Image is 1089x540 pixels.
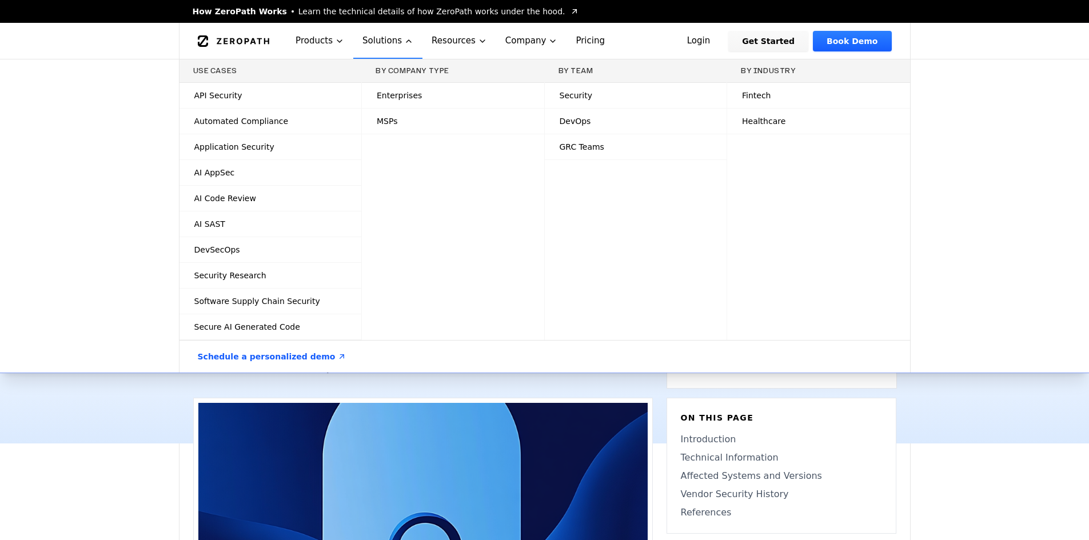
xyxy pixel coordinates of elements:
a: Pricing [567,23,614,59]
a: Login [673,31,724,51]
button: Company [496,23,567,59]
span: API Security [194,90,242,101]
span: Learn the technical details of how ZeroPath works under the hood. [298,6,565,17]
a: AI AppSec [179,160,362,185]
span: AI SAST [194,218,225,230]
span: DevOps [560,115,591,127]
a: Healthcare [727,109,910,134]
span: How ZeroPath Works [193,6,287,17]
span: Automated Compliance [194,115,289,127]
a: Vendor Security History [681,487,882,501]
a: Software Supply Chain Security [179,289,362,314]
a: AI Code Review [179,186,362,211]
a: How ZeroPath WorksLearn the technical details of how ZeroPath works under the hood. [193,6,579,17]
a: Automated Compliance [179,109,362,134]
span: Security Research [194,270,266,281]
span: Fintech [742,90,771,101]
h3: By Team [559,66,713,75]
a: MSPs [362,109,544,134]
span: Secure AI Generated Code [194,321,300,333]
h3: By Company Type [376,66,530,75]
h3: By Industry [741,66,896,75]
span: AI AppSec [194,167,235,178]
span: GRC Teams [560,141,604,153]
a: AI SAST [179,211,362,237]
a: Secure AI Generated Code [179,314,362,339]
button: Resources [422,23,496,59]
a: Get Started [728,31,808,51]
span: Application Security [194,141,274,153]
nav: Global [179,23,911,59]
span: MSPs [377,115,397,127]
h6: On this page [681,412,882,423]
button: Solutions [353,23,422,59]
h3: Use Cases [193,66,348,75]
a: Security Research [179,263,362,288]
a: Technical Information [681,451,882,465]
a: Fintech [727,83,910,108]
a: Introduction [681,433,882,446]
a: DevOps [545,109,727,134]
a: Schedule a personalized demo [184,341,361,373]
a: Security [545,83,727,108]
button: Products [286,23,353,59]
a: GRC Teams [545,134,727,159]
a: Enterprises [362,83,544,108]
span: DevSecOps [194,244,240,255]
a: References [681,506,882,519]
span: Software Supply Chain Security [194,295,320,307]
a: API Security [179,83,362,108]
span: AI Code Review [194,193,256,204]
a: DevSecOps [179,237,362,262]
a: Book Demo [813,31,891,51]
span: Healthcare [742,115,785,127]
a: Affected Systems and Versions [681,469,882,483]
span: Enterprises [377,90,422,101]
a: Application Security [179,134,362,159]
span: Security [560,90,593,101]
